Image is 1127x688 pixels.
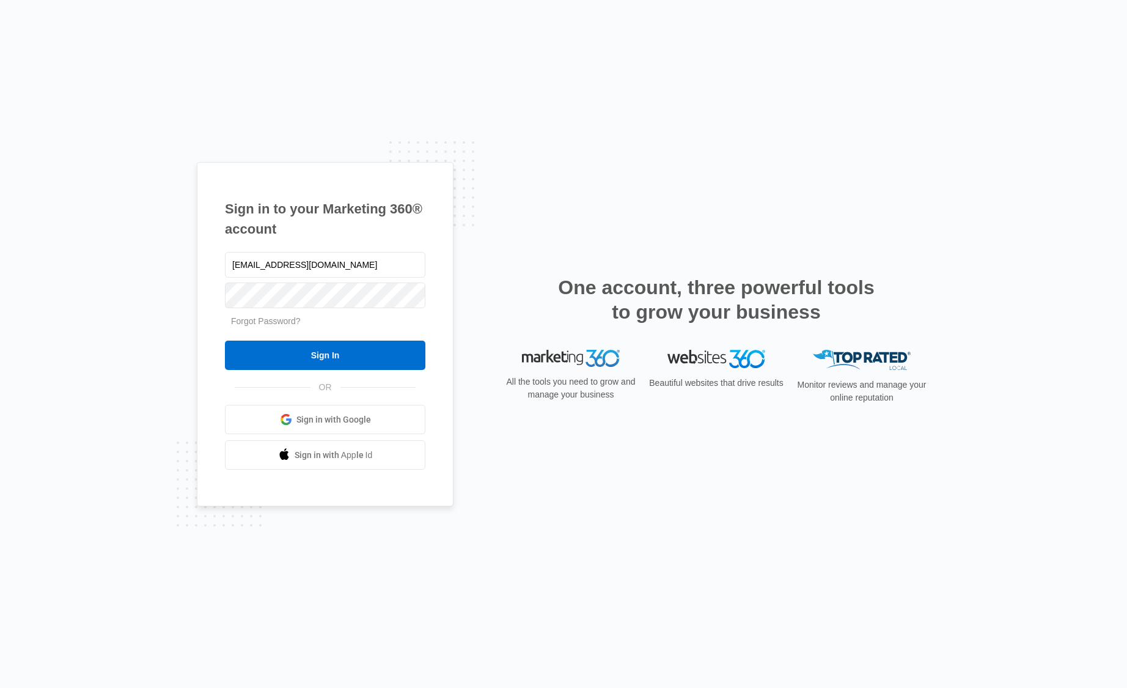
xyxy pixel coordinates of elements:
[522,350,620,367] img: Marketing 360
[813,350,911,370] img: Top Rated Local
[310,381,340,394] span: OR
[648,377,785,390] p: Beautiful websites that drive results
[554,275,878,324] h2: One account, three powerful tools to grow your business
[793,379,930,404] p: Monitor reviews and manage your online reputation
[225,341,425,370] input: Sign In
[295,449,373,462] span: Sign in with Apple Id
[231,316,301,326] a: Forgot Password?
[296,413,371,426] span: Sign in with Google
[225,405,425,434] a: Sign in with Google
[502,375,639,401] p: All the tools you need to grow and manage your business
[225,199,425,239] h1: Sign in to your Marketing 360® account
[667,350,765,368] img: Websites 360
[225,440,425,470] a: Sign in with Apple Id
[225,252,425,278] input: Email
